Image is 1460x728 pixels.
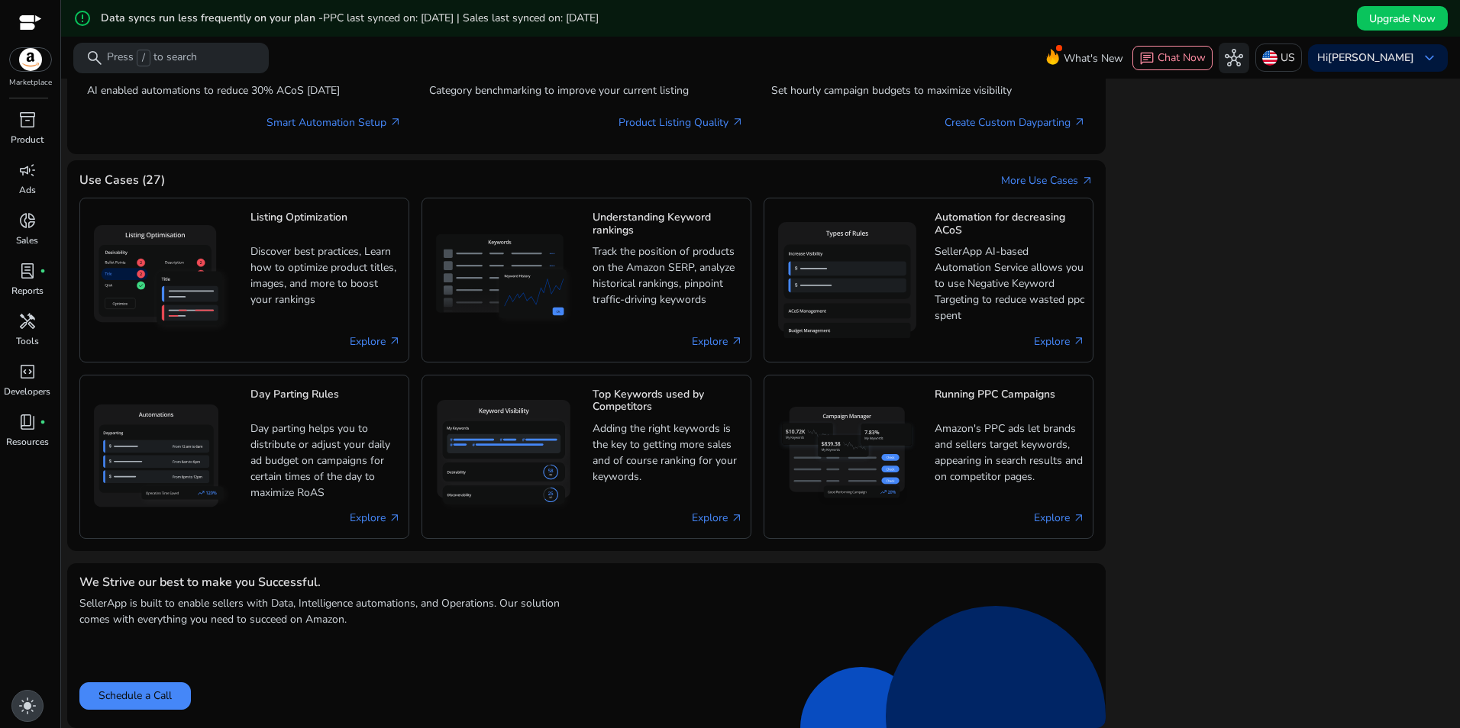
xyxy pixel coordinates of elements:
a: Smart Automation Setup [266,114,402,130]
span: Chat Now [1158,50,1206,65]
img: Day Parting Rules [88,398,238,514]
b: [PERSON_NAME] [1328,50,1414,65]
h5: Day Parting Rules [250,388,401,415]
p: AI enabled automations to reduce 30% ACoS [DATE] [87,82,402,98]
span: search [86,49,104,67]
p: SellerApp is built to enable sellers with Data, Intelligence automations, and Operations. Our sol... [79,595,586,627]
img: amazon.svg [10,48,51,71]
img: Understanding Keyword rankings [430,228,580,332]
span: fiber_manual_record [40,419,46,425]
span: handyman [18,312,37,330]
h5: Automation for decreasing ACoS [935,211,1085,238]
button: chatChat Now [1132,46,1213,70]
span: arrow_outward [1073,512,1085,524]
p: Ads [19,183,36,197]
h4: Use Cases (27) [79,173,165,188]
img: Running PPC Campaigns [772,401,922,512]
p: SellerApp AI-based Automation Service allows you to use Negative Keyword Targeting to reduce wast... [935,243,1085,324]
span: lab_profile [18,262,37,280]
span: book_4 [18,413,37,431]
span: chat [1139,51,1155,66]
p: Adding the right keywords is the key to getting more sales and of course ranking for your keywords. [593,420,743,485]
a: Explore [1034,510,1085,526]
h5: Listing Optimization [250,211,401,238]
img: Automation for decreasing ACoS [772,216,922,344]
a: Explore [692,333,743,350]
a: More Use Casesarrow_outward [1001,172,1093,188]
a: Explore [350,510,401,526]
h5: Understanding Keyword rankings [593,211,743,238]
span: arrow_outward [1074,116,1086,128]
span: keyboard_arrow_down [1420,49,1439,67]
img: Top Keywords used by Competitors [430,394,580,520]
span: arrow_outward [1081,175,1093,187]
span: arrow_outward [732,116,744,128]
span: code_blocks [18,362,37,381]
p: US [1281,44,1295,71]
span: inventory_2 [18,111,37,129]
p: Product [11,133,44,147]
button: Upgrade Now [1357,6,1448,31]
p: Press to search [107,50,197,66]
p: Track the position of products on the Amazon SERP, analyze historical rankings, pinpoint traffic-... [593,243,743,308]
span: hub [1225,49,1243,67]
p: Marketplace [9,77,52,89]
h5: Running PPC Campaigns [935,388,1085,415]
a: Create Custom Dayparting [945,114,1086,130]
span: arrow_outward [389,116,402,128]
p: Amazon's PPC ads let brands and sellers target keywords, appearing in search results and on compe... [935,420,1085,485]
p: Developers [4,385,50,398]
p: Tools [16,334,39,348]
p: Day parting helps you to distribute or adjust your daily ad budget on campaigns for certain times... [250,420,401,501]
p: Resources [6,435,49,449]
p: Hi [1317,53,1414,63]
span: donut_small [18,211,37,230]
span: What's New [1064,45,1123,72]
p: Reports [11,284,44,298]
p: Sales [16,234,38,247]
a: Explore [692,510,743,526]
span: / [137,50,150,66]
span: arrow_outward [731,335,743,347]
span: arrow_outward [1073,335,1085,347]
span: fiber_manual_record [40,268,46,274]
span: arrow_outward [389,335,401,347]
h4: We Strive our best to make you Successful. [79,575,586,590]
p: Set hourly campaign budgets to maximize visibility [771,82,1086,98]
img: us.svg [1262,50,1277,66]
h5: Top Keywords used by Competitors [593,388,743,415]
span: PPC last synced on: [DATE] | Sales last synced on: [DATE] [323,11,599,25]
a: Explore [350,333,401,350]
mat-icon: error_outline [73,9,92,27]
span: light_mode [18,697,37,715]
span: campaign [18,161,37,179]
a: Explore [1034,333,1085,350]
img: Listing Optimization [88,219,238,342]
p: Discover best practices, Learn how to optimize product titles, images, and more to boost your ran... [250,243,401,308]
p: Category benchmarking to improve your current listing [429,82,744,98]
span: arrow_outward [389,512,401,524]
button: Schedule a Call [79,682,191,710]
h5: Data syncs run less frequently on your plan - [101,12,599,25]
span: Upgrade Now [1369,11,1436,27]
a: Product Listing Quality [619,114,744,130]
button: hub [1219,43,1249,73]
span: arrow_outward [731,512,743,524]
